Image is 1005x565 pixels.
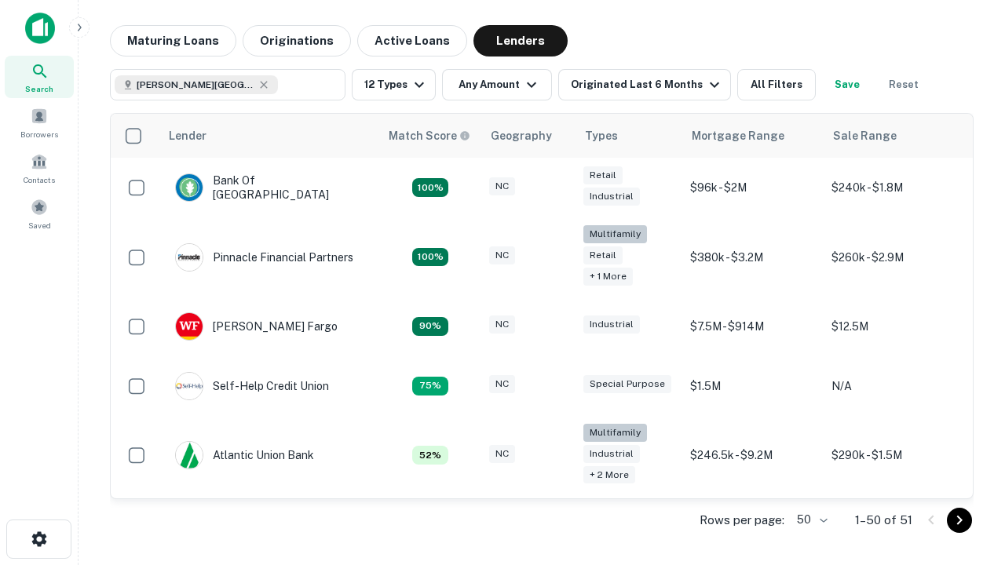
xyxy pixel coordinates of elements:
[682,416,824,495] td: $246.5k - $9.2M
[28,219,51,231] span: Saved
[159,114,379,158] th: Lender
[175,441,314,469] div: Atlantic Union Bank
[489,246,515,264] div: NC
[791,508,830,531] div: 50
[5,192,74,235] a: Saved
[682,114,824,158] th: Mortgage Range
[176,313,203,340] img: picture
[175,243,353,272] div: Pinnacle Financial Partners
[379,114,481,158] th: Capitalize uses an advanced AI algorithm to match your search with the best lender. The match sco...
[824,297,965,356] td: $12.5M
[357,25,467,56] button: Active Loans
[824,158,965,217] td: $240k - $1.8M
[412,446,448,465] div: Matching Properties: 7, hasApolloMatch: undefined
[737,69,816,100] button: All Filters
[583,268,633,286] div: + 1 more
[389,127,467,144] h6: Match Score
[20,128,58,140] span: Borrowers
[412,248,448,267] div: Matching Properties: 24, hasApolloMatch: undefined
[692,126,784,145] div: Mortgage Range
[489,177,515,195] div: NC
[824,114,965,158] th: Sale Range
[169,126,206,145] div: Lender
[855,511,912,530] p: 1–50 of 51
[926,389,1005,465] iframe: Chat Widget
[352,69,436,100] button: 12 Types
[176,373,203,399] img: picture
[5,147,74,189] a: Contacts
[137,78,254,92] span: [PERSON_NAME][GEOGRAPHIC_DATA], [GEOGRAPHIC_DATA]
[682,297,824,356] td: $7.5M - $914M
[110,25,236,56] button: Maturing Loans
[947,508,972,533] button: Go to next page
[583,424,647,442] div: Multifamily
[412,317,448,336] div: Matching Properties: 12, hasApolloMatch: undefined
[682,356,824,416] td: $1.5M
[583,466,635,484] div: + 2 more
[583,225,647,243] div: Multifamily
[481,114,576,158] th: Geography
[175,312,338,341] div: [PERSON_NAME] Fargo
[176,174,203,201] img: picture
[243,25,351,56] button: Originations
[558,69,731,100] button: Originated Last 6 Months
[5,101,74,144] a: Borrowers
[412,377,448,395] div: Matching Properties: 10, hasApolloMatch: undefined
[583,166,623,184] div: Retail
[576,114,682,158] th: Types
[175,173,364,202] div: Bank Of [GEOGRAPHIC_DATA]
[822,69,872,100] button: Save your search to get updates of matches that match your search criteria.
[176,442,203,468] img: picture
[824,416,965,495] td: $290k - $1.5M
[442,69,552,100] button: Any Amount
[585,126,618,145] div: Types
[412,178,448,197] div: Matching Properties: 14, hasApolloMatch: undefined
[583,188,640,206] div: Industrial
[682,217,824,297] td: $380k - $3.2M
[879,69,929,100] button: Reset
[5,56,74,98] a: Search
[25,82,53,95] span: Search
[176,244,203,271] img: picture
[25,13,55,44] img: capitalize-icon.png
[583,315,640,334] div: Industrial
[583,246,623,264] div: Retail
[682,158,824,217] td: $96k - $2M
[833,126,897,145] div: Sale Range
[24,173,55,186] span: Contacts
[824,217,965,297] td: $260k - $2.9M
[175,372,329,400] div: Self-help Credit Union
[489,315,515,334] div: NC
[583,445,640,463] div: Industrial
[583,375,671,393] div: Special Purpose
[700,511,784,530] p: Rows per page:
[491,126,552,145] div: Geography
[824,356,965,416] td: N/A
[489,375,515,393] div: NC
[489,445,515,463] div: NC
[571,75,724,94] div: Originated Last 6 Months
[389,127,470,144] div: Capitalize uses an advanced AI algorithm to match your search with the best lender. The match sco...
[473,25,568,56] button: Lenders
